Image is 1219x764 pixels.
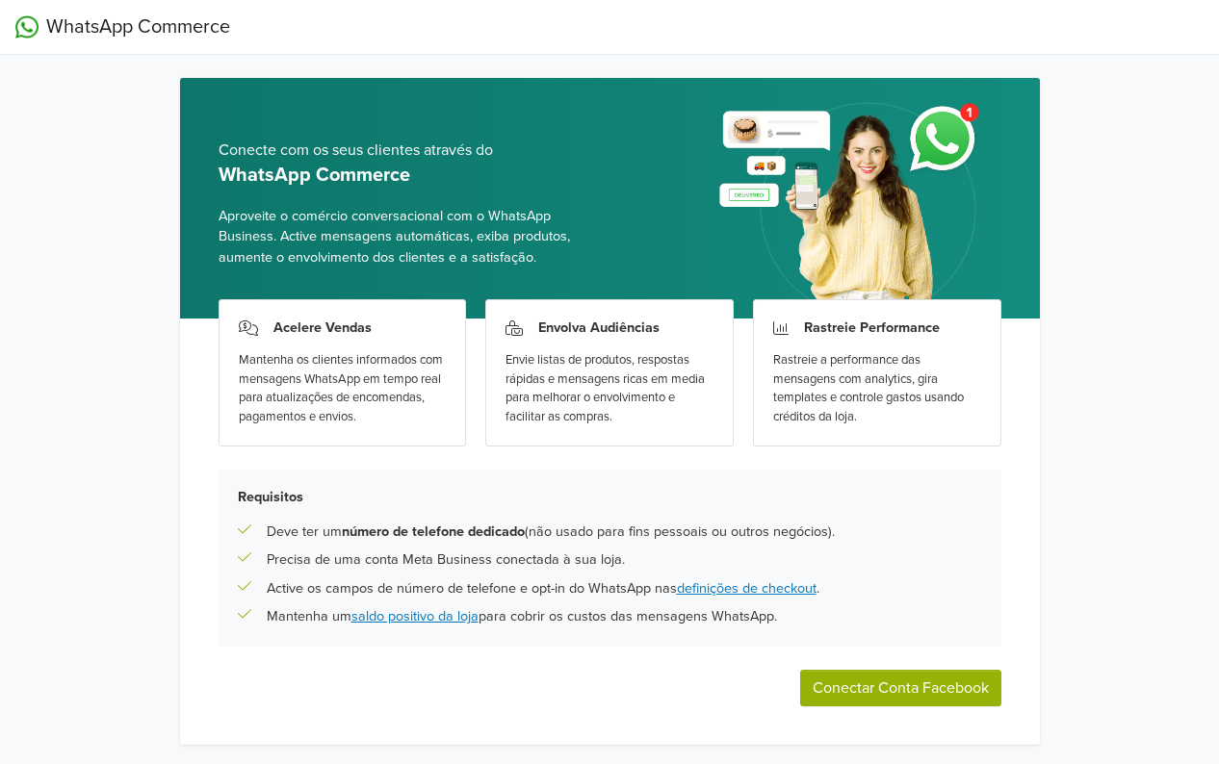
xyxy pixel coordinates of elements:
p: Precisa de uma conta Meta Business conectada à sua loja. [267,549,625,571]
p: Active os campos de número de telefone e opt-in do WhatsApp nas . [267,578,819,599]
h3: Acelere Vendas [273,319,372,336]
h5: Requisitos [238,489,982,505]
h3: Envolva Audiências [538,319,660,336]
span: WhatsApp Commerce [46,13,230,41]
div: Mantenha os clientes informados com mensagens WhatsApp em tempo real para atualizações de encomen... [239,351,447,426]
div: Envie listas de produtos, respostas rápidas e mensagens ricas em media para melhorar o envolvimen... [506,351,713,426]
p: Mantenha um para cobrir os custos das mensagens WhatsApp. [267,606,777,627]
h5: Conecte com os seus clientes através do [219,141,595,160]
h3: Rastreie Performance [804,319,940,336]
div: Rastreie a performance das mensagens com analytics, gira templates e controle gastos usando crédi... [773,351,981,426]
a: saldo positivo da loja [351,608,479,624]
p: Deve ter um (não usado para fins pessoais ou outros negócios). [267,522,835,543]
h5: WhatsApp Commerce [219,164,595,187]
a: definições de checkout [677,580,817,597]
img: whatsapp_setup_banner [703,91,1000,318]
span: Aproveite o comércio conversacional com o WhatsApp Business. Active mensagens automáticas, exiba ... [219,206,595,268]
b: número de telefone dedicado [342,523,525,540]
button: Conectar Conta Facebook [800,670,1001,706]
img: WhatsApp [15,15,39,38]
